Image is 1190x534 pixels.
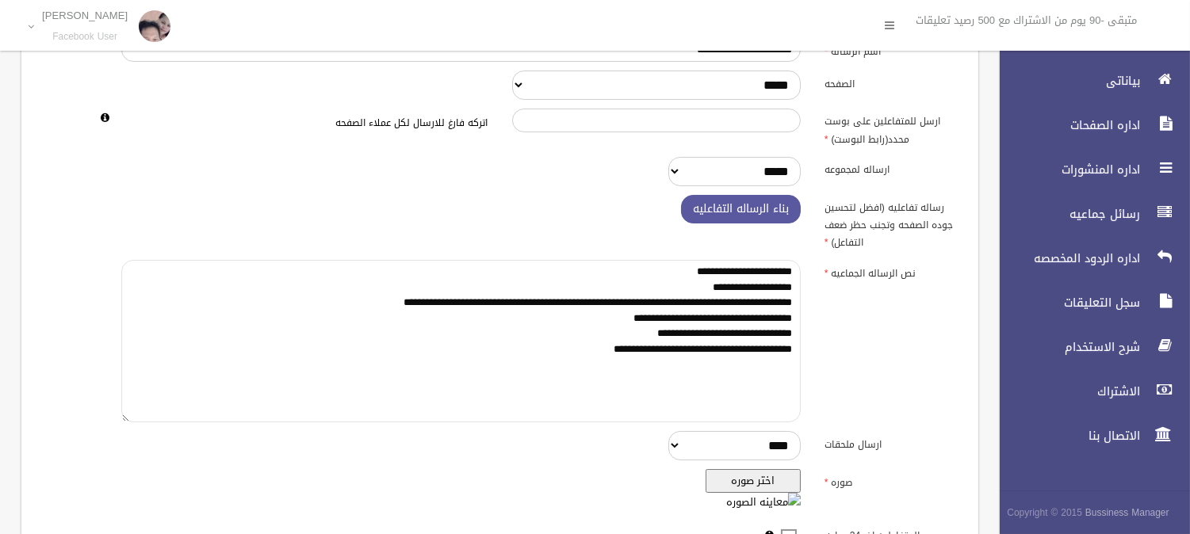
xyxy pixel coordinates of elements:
[681,195,801,224] button: بناء الرساله التفاعليه
[813,469,969,491] label: صوره
[986,108,1190,143] a: اداره الصفحات
[42,31,128,43] small: Facebook User
[986,117,1145,133] span: اداره الصفحات
[986,374,1190,409] a: الاشتراك
[1085,504,1169,521] strong: Bussiness Manager
[986,73,1145,89] span: بياناتى
[986,295,1145,311] span: سجل التعليقات
[986,63,1190,98] a: بياناتى
[986,330,1190,364] a: شرح الاستخدام
[986,196,1190,231] a: رسائل جماعيه
[813,195,969,252] label: رساله تفاعليه (افضل لتحسين جوده الصفحه وتجنب حظر ضعف التفاعل)
[813,157,969,179] label: ارساله لمجموعه
[813,109,969,148] label: ارسل للمتفاعلين على بوست محدد(رابط البوست)
[986,241,1190,276] a: اداره الردود المخصصه
[986,383,1145,399] span: الاشتراك
[986,206,1145,222] span: رسائل جماعيه
[121,118,488,128] h6: اتركه فارغ للارسال لكل عملاء الصفحه
[986,428,1145,444] span: الاتصال بنا
[986,418,1190,453] a: الاتصال بنا
[986,339,1145,355] span: شرح الاستخدام
[986,250,1145,266] span: اداره الردود المخصصه
[813,431,969,453] label: ارسال ملحقات
[1007,504,1082,521] span: Copyright © 2015
[42,10,128,21] p: [PERSON_NAME]
[726,493,801,512] img: معاينه الصوره
[986,162,1145,177] span: اداره المنشورات
[706,469,801,493] button: اختر صوره
[813,71,969,93] label: الصفحه
[813,260,969,282] label: نص الرساله الجماعيه
[986,152,1190,187] a: اداره المنشورات
[986,285,1190,320] a: سجل التعليقات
